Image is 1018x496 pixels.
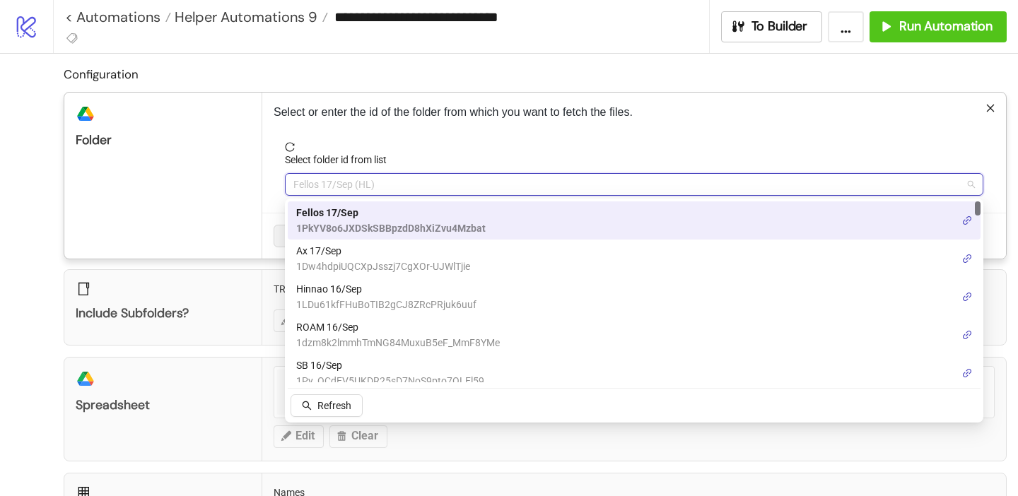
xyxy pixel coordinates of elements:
[288,354,981,392] div: SB 16/Sep
[296,373,484,389] span: 1Py_OCdEV5UKDR25sD7NoS9pto7OLEl59
[288,240,981,278] div: Ax 17/Sep
[962,368,972,378] span: link
[274,104,995,121] p: Select or enter the id of the folder from which you want to fetch the files.
[721,11,823,42] button: To Builder
[962,213,972,228] a: link
[962,365,972,381] a: link
[962,327,972,343] a: link
[296,335,500,350] span: 1dzm8k2lmmhTmNG84MuxuB5eF_MmF8YMe
[76,132,250,148] div: Folder
[296,205,486,220] span: Fellos 17/Sep
[285,142,983,152] span: reload
[171,10,328,24] a: Helper Automations 9
[296,297,476,312] span: 1LDu61kfFHuBoTIB2gCJ8ZRcPRjuk6uuf
[962,330,972,340] span: link
[317,400,351,411] span: Refresh
[899,18,993,35] span: Run Automation
[962,254,972,264] span: link
[288,201,981,240] div: Fellos 17/Sep (HL)
[293,174,975,195] span: Fellos 17/Sep (HL)
[296,220,486,236] span: 1PkYV8o6JXDSkSBBpzdD8hXiZvu4Mzbat
[962,215,972,225] span: link
[171,8,317,26] span: Helper Automations 9
[288,316,981,354] div: ROAM 16/Sep (2)
[288,278,981,316] div: Hinnao 16/Sep (2)
[296,358,484,373] span: SB 16/Sep
[751,18,808,35] span: To Builder
[65,10,171,24] a: < Automations
[285,152,396,167] label: Select folder id from list
[296,243,470,259] span: Ax 17/Sep
[291,394,363,417] button: Refresh
[962,289,972,305] a: link
[962,251,972,266] a: link
[296,281,476,297] span: Hinnao 16/Sep
[64,65,1007,83] h2: Configuration
[302,401,312,411] span: search
[962,292,972,302] span: link
[870,11,1007,42] button: Run Automation
[274,225,326,247] button: Cancel
[828,11,864,42] button: ...
[296,259,470,274] span: 1Dw4hdpiUQCXpJsszj7CgXOr-UJWlTjie
[296,319,500,335] span: ROAM 16/Sep
[985,103,995,113] span: close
